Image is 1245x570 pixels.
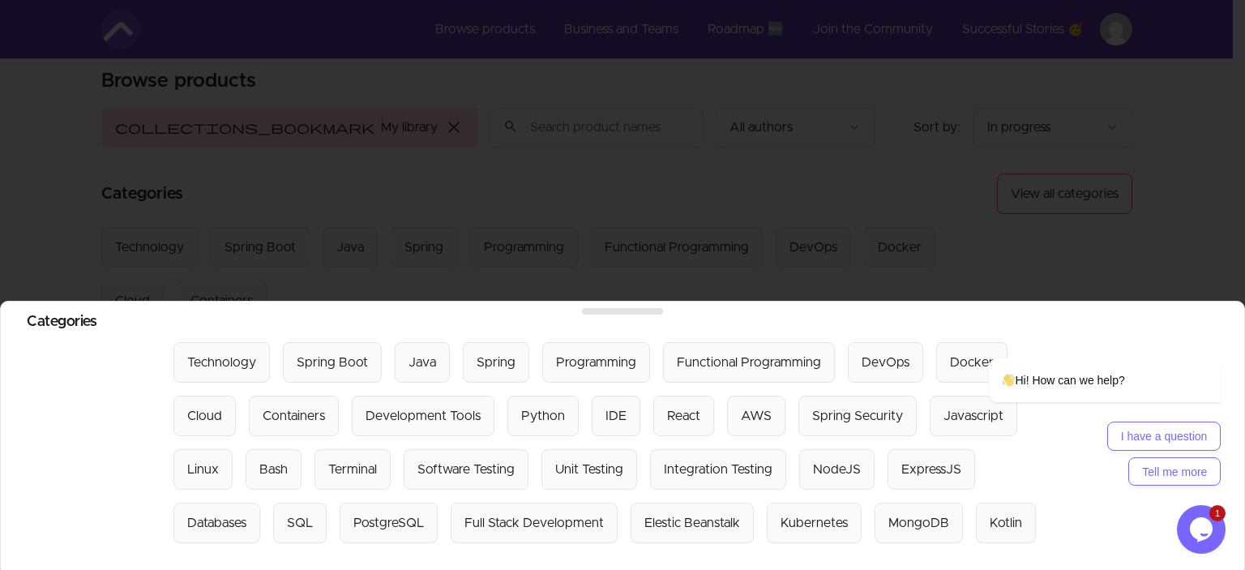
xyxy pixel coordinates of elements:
div: Technology [187,353,256,372]
div: Terminal [328,460,377,479]
iframe: chat widget [1177,505,1229,554]
div: Containers [263,406,325,426]
iframe: chat widget [937,212,1229,497]
div: Elestic Beanstalk [644,513,740,533]
div: IDE [605,406,627,426]
div: Kotlin [990,513,1022,533]
div: Databases [187,513,246,533]
div: Functional Programming [677,353,821,372]
div: Kubernetes [781,513,848,533]
div: Java [409,353,436,372]
div: Programming [556,353,636,372]
div: Software Testing [417,460,515,479]
h2: Categories [27,315,1218,329]
div: Python [521,406,565,426]
div: Full Stack Development [464,513,604,533]
div: Bash [259,460,288,479]
div: ExpressJS [901,460,961,479]
div: Spring [477,353,516,372]
div: Spring Boot [297,353,368,372]
div: Unit Testing [555,460,623,479]
div: Spring Security [812,406,903,426]
div: PostgreSQL [353,513,424,533]
div: AWS [741,406,772,426]
div: Development Tools [366,406,481,426]
div: DevOps [862,353,909,372]
div: MongoDB [888,513,949,533]
div: Cloud [187,406,222,426]
div: React [667,406,700,426]
div: SQL [287,513,313,533]
div: NodeJS [813,460,861,479]
div: Linux [187,460,219,479]
div: Integration Testing [664,460,772,479]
